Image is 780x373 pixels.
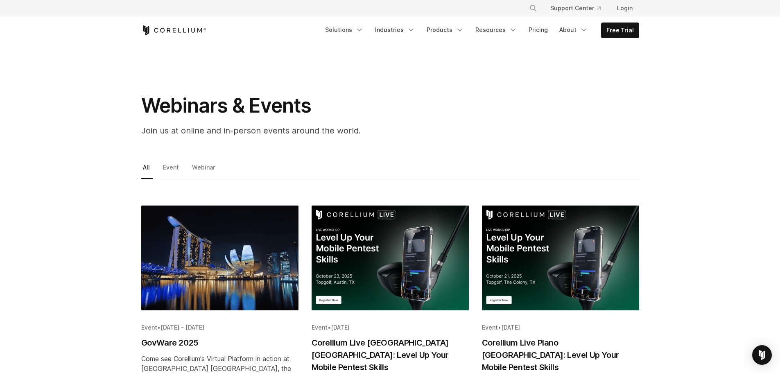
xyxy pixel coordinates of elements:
a: Event [161,162,182,179]
img: GovWare 2025 [141,206,298,310]
div: • [482,323,639,332]
span: Event [141,324,157,331]
a: Solutions [320,23,369,37]
h2: GovWare 2025 [141,337,298,349]
img: Corellium Live Austin TX: Level Up Your Mobile Pentest Skills [312,206,469,310]
span: Event [482,324,498,331]
div: • [312,323,469,332]
a: Products [422,23,469,37]
button: Search [526,1,540,16]
span: [DATE] - [DATE] [161,324,204,331]
span: [DATE] [331,324,350,331]
p: Join us at online and in-person events around the world. [141,124,469,137]
div: Navigation Menu [519,1,639,16]
a: Corellium Home [141,25,206,35]
a: Free Trial [601,23,639,38]
a: Industries [370,23,420,37]
h1: Webinars & Events [141,93,469,118]
a: Webinar [190,162,218,179]
a: Resources [470,23,522,37]
a: Login [610,1,639,16]
div: • [141,323,298,332]
img: Corellium Live Plano TX: Level Up Your Mobile Pentest Skills [482,206,639,310]
a: Support Center [544,1,607,16]
a: About [554,23,593,37]
span: [DATE] [501,324,520,331]
a: Pricing [524,23,553,37]
div: Open Intercom Messenger [752,345,772,365]
span: Event [312,324,328,331]
div: Navigation Menu [320,23,639,38]
a: All [141,162,153,179]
